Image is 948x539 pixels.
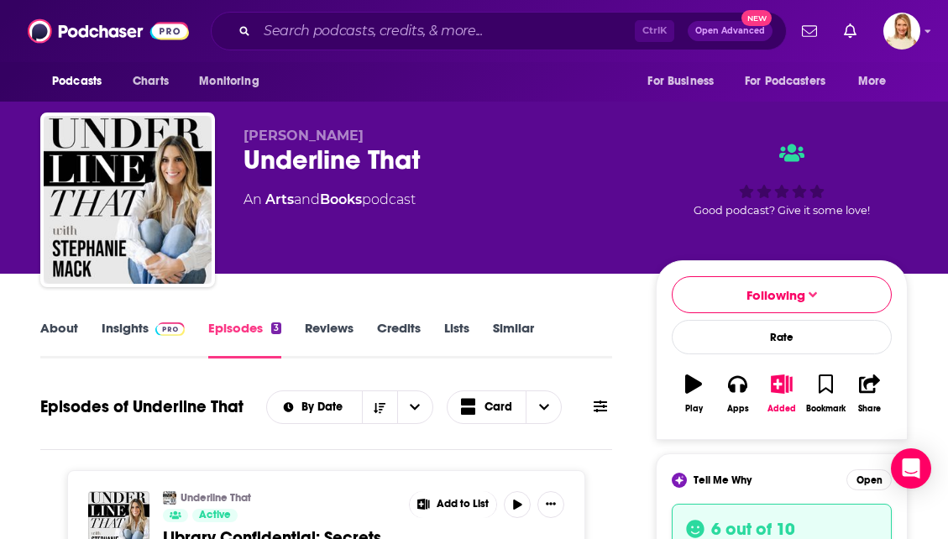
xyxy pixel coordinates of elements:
button: open menu [397,391,432,423]
span: Podcasts [52,70,102,93]
span: For Business [647,70,714,93]
button: Sort Direction [362,391,397,423]
a: Reviews [305,320,354,358]
a: Show notifications dropdown [837,17,863,45]
button: open menu [267,401,362,413]
div: Apps [727,404,749,414]
img: Podchaser Pro [155,322,185,336]
span: [PERSON_NAME] [244,128,364,144]
button: Choose View [447,390,563,424]
button: open menu [187,65,280,97]
span: Ctrl K [635,20,674,42]
button: Bookmark [804,364,847,424]
div: Rate [672,320,892,354]
div: 3 [271,322,281,334]
span: Active [199,507,231,524]
div: Share [858,404,881,414]
button: open menu [846,65,908,97]
span: More [858,70,887,93]
button: open menu [636,65,735,97]
span: Open Advanced [695,27,765,35]
span: Good podcast? Give it some love! [694,204,870,217]
h2: Choose List sort [266,390,433,424]
button: Open [846,469,892,490]
div: Good podcast? Give it some love! [656,128,908,232]
div: Search podcasts, credits, & more... [211,12,787,50]
button: Share [848,364,892,424]
span: Add to List [437,498,489,510]
span: By Date [301,401,348,413]
span: Tell Me Why [694,474,752,487]
span: Monitoring [199,70,259,93]
a: Show notifications dropdown [795,17,824,45]
button: Apps [715,364,759,424]
img: Podchaser - Follow, Share and Rate Podcasts [28,15,189,47]
a: Underline That [181,491,251,505]
a: Charts [122,65,179,97]
a: Arts [265,191,294,207]
button: Play [672,364,715,424]
img: tell me why sparkle [674,475,684,485]
div: Play [685,404,703,414]
button: open menu [40,65,123,97]
a: Books [320,191,362,207]
span: New [741,10,772,26]
a: Episodes3 [208,320,281,358]
img: Underline That [44,116,212,284]
a: Similar [493,320,534,358]
img: User Profile [883,13,920,50]
a: Lists [444,320,469,358]
button: open menu [734,65,850,97]
button: Show More Button [537,491,564,518]
span: Following [746,287,805,303]
h1: Episodes of Underline That [40,396,244,417]
div: An podcast [244,190,416,210]
span: and [294,191,320,207]
span: Logged in as leannebush [883,13,920,50]
button: Following [672,276,892,313]
a: Credits [377,320,421,358]
button: Show More Button [410,491,497,518]
span: Card [484,401,512,413]
a: About [40,320,78,358]
a: Active [192,509,238,522]
button: Added [760,364,804,424]
div: Bookmark [806,404,846,414]
span: For Podcasters [745,70,825,93]
div: Open Intercom Messenger [891,448,931,489]
a: InsightsPodchaser Pro [102,320,185,358]
input: Search podcasts, credits, & more... [257,18,635,44]
button: Show profile menu [883,13,920,50]
img: Underline That [163,491,176,505]
div: Added [767,404,796,414]
button: Open AdvancedNew [688,21,773,41]
span: Charts [133,70,169,93]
